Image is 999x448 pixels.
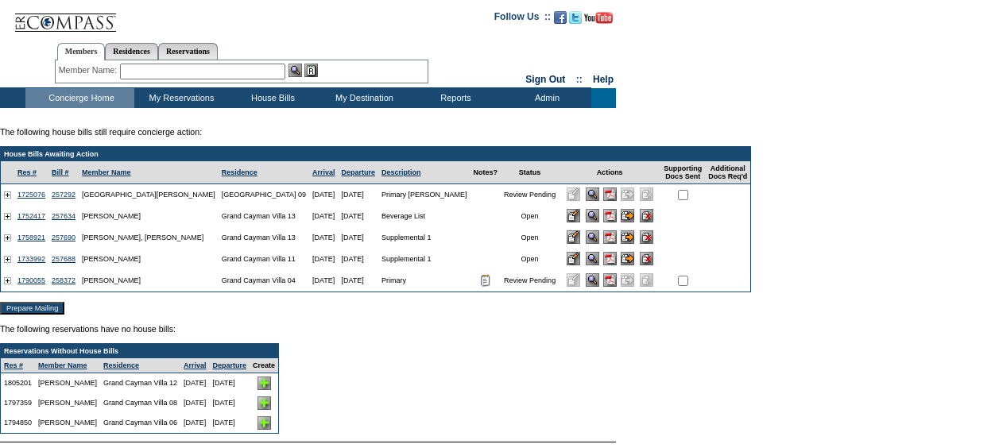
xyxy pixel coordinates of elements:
[79,184,219,206] td: [GEOGRAPHIC_DATA][PERSON_NAME]
[219,249,309,270] td: Grand Cayman Villa 11
[584,12,613,24] img: Subscribe to our YouTube Channel
[4,277,11,284] img: plus.gif
[17,168,37,176] a: Res #
[501,184,559,206] td: Review Pending
[257,396,271,410] img: Add House Bill
[586,209,599,222] input: View
[309,184,339,206] td: [DATE]
[105,43,158,60] a: Residences
[4,191,11,199] img: plus.gif
[705,161,750,184] td: Additional Docs Req'd
[57,43,106,60] a: Members
[567,209,580,222] input: Edit
[621,187,634,201] img: Submit for Processing
[603,252,617,265] img: b_pdf.gif
[257,416,271,430] img: Add House Bill
[250,358,278,373] td: Create
[378,270,470,292] td: Primary
[339,227,379,249] td: [DATE]
[52,168,69,176] a: Bill #
[593,74,614,85] a: Help
[525,74,565,85] a: Sign Out
[100,373,180,393] td: Grand Cayman Villa 12
[52,212,76,220] a: 257634
[603,273,617,287] img: b_pdf.gif
[342,168,376,176] a: Departure
[222,168,257,176] a: Residence
[584,16,613,25] a: Subscribe to our YouTube Channel
[17,276,45,284] a: 1790055
[640,209,653,222] input: Delete
[378,206,470,227] td: Beverage List
[603,209,617,222] img: b_pdf.gif
[309,249,339,270] td: [DATE]
[621,230,634,244] input: Submit for Processing
[317,88,409,108] td: My Destination
[79,249,219,270] td: [PERSON_NAME]
[35,373,100,393] td: [PERSON_NAME]
[134,88,226,108] td: My Reservations
[567,273,580,287] img: Edit
[288,64,302,77] img: View
[210,393,250,413] td: [DATE]
[4,361,23,369] a: Res #
[257,377,271,390] img: Add House Bill
[500,88,591,108] td: Admin
[501,227,559,249] td: Open
[621,209,634,222] input: Submit for Processing
[586,230,599,244] input: View
[17,234,45,241] a: 1758921
[312,168,335,176] a: Arrival
[339,270,379,292] td: [DATE]
[17,255,45,263] a: 1733992
[1,373,35,393] td: 1805201
[409,88,500,108] td: Reports
[640,252,653,265] input: Delete
[640,230,653,244] input: Delete
[180,393,210,413] td: [DATE]
[213,361,247,369] a: Departure
[569,16,582,25] a: Follow us on Twitter
[4,213,11,220] img: plus.gif
[1,413,35,433] td: 1794850
[17,212,45,220] a: 1752417
[219,184,309,206] td: [GEOGRAPHIC_DATA] 09
[158,43,218,60] a: Reservations
[501,206,559,227] td: Open
[470,161,501,184] td: Notes?
[1,147,750,161] td: House Bills Awaiting Action
[567,187,580,201] img: Edit
[52,234,76,241] a: 257690
[660,161,705,184] td: Supporting Docs Sent
[494,10,551,29] td: Follow Us ::
[35,413,100,433] td: [PERSON_NAME]
[501,270,559,292] td: Review Pending
[640,187,653,201] img: Delete
[180,373,210,393] td: [DATE]
[52,255,76,263] a: 257688
[38,361,87,369] a: Member Name
[219,227,309,249] td: Grand Cayman Villa 13
[381,168,421,176] a: Description
[35,393,100,413] td: [PERSON_NAME]
[339,249,379,270] td: [DATE]
[100,393,180,413] td: Grand Cayman Villa 08
[52,276,76,284] a: 258372
[219,270,309,292] td: Grand Cayman Villa 04
[100,413,180,433] td: Grand Cayman Villa 06
[640,273,653,287] img: Delete
[184,361,207,369] a: Arrival
[210,373,250,393] td: [DATE]
[1,344,278,358] td: Reservations Without House Bills
[586,273,599,287] input: View
[219,206,309,227] td: Grand Cayman Villa 13
[59,64,120,77] div: Member Name:
[501,161,559,184] td: Status
[567,252,580,265] input: Edit
[79,270,219,292] td: [PERSON_NAME]
[210,413,250,433] td: [DATE]
[481,274,490,287] img: icon_note.gif
[554,16,567,25] a: Become our fan on Facebook
[82,168,131,176] a: Member Name
[378,227,470,249] td: Supplemental 1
